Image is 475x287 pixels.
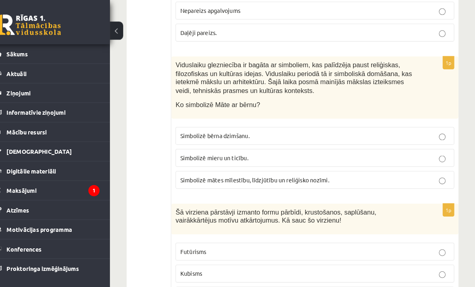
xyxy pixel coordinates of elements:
p: 1p [444,197,455,210]
span: Nepareizs apgalvojums [189,6,247,14]
span: Simbolizē mieru un ticību. [189,149,255,157]
legend: Informatīvie ziņojumi [21,100,111,118]
span: Simbolizē mātes mīlestību, līdzjūtību un reliģisko nozīmi. [189,171,333,178]
input: Daļēji pareizs. [440,29,446,36]
span: Viduslaiku glezniecība ir bagāta ar simboliem, kas palīdzēja paust reliģiskas, filozofiskas un ku... [184,60,414,91]
p: 1p [444,54,455,67]
a: Rīgas 1. Tālmācības vidusskola [9,14,73,34]
a: Proktoringa izmēģinājums [10,251,111,270]
a: Informatīvie ziņojumi [10,100,111,118]
span: Konferences [21,238,54,245]
i: 1 [100,180,111,190]
a: Sākums [10,43,111,62]
a: Atzīmes [10,194,111,213]
input: Nepareizs apgalvojums [440,8,446,14]
a: Konferences [10,232,111,251]
span: Mācību resursi [21,124,60,132]
span: Aktuāli [21,68,40,75]
input: Simbolizē mieru un ticību. [440,151,446,157]
legend: Ziņojumi [21,81,111,99]
input: Futūrisms [440,242,446,248]
legend: Maksājumi [21,176,111,194]
span: Atzīmes [21,200,42,207]
span: Sākums [21,49,41,56]
a: Mācību resursi [10,119,111,137]
span: Šā virziena pārstāvji izmanto formu pārbīdi, krustošanos, saplūšanu, vairākkārtējus motīvu atkārt... [184,202,379,218]
a: [DEMOGRAPHIC_DATA] [10,138,111,156]
span: Motivācijas programma [21,219,84,226]
span: [DEMOGRAPHIC_DATA] [21,143,84,151]
span: Proktoringa izmēģinājums [21,257,91,264]
a: Maksājumi1 [10,176,111,194]
a: Aktuāli [10,62,111,81]
span: Kubisms [189,262,210,269]
input: Simbolizē mātes mīlestību, līdzjūtību un reliģisko nozīmi. [440,172,446,179]
a: Digitālie materiāli [10,157,111,175]
a: Motivācijas programma [10,213,111,232]
input: Simbolizē bērna dzimšanu. [440,130,446,136]
input: Kubisms [440,263,446,270]
span: Futūrisms [189,240,214,248]
span: Daļēji pareizs. [189,28,224,35]
span: Simbolizē bērna dzimšanu. [189,128,256,135]
span: Digitālie materiāli [21,162,68,169]
a: Ziņojumi [10,81,111,99]
span: Ko simbolizē Māte ar bērnu? [184,98,266,105]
